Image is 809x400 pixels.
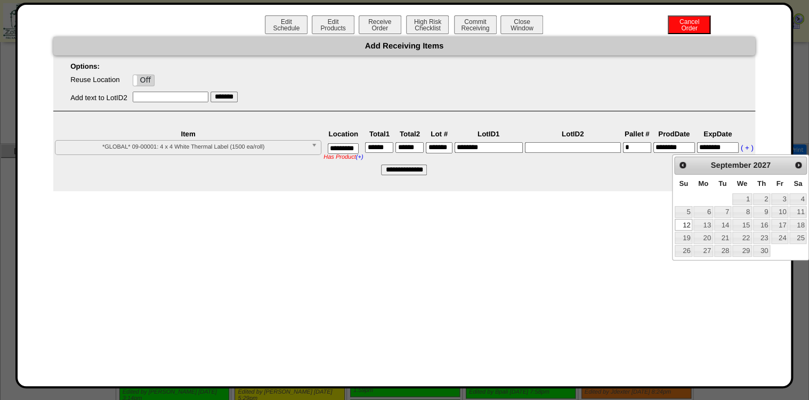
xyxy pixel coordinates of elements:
[771,206,788,218] a: 10
[133,75,155,86] div: OnOff
[789,219,806,231] a: 18
[622,129,652,138] th: Pallet #
[679,179,688,187] span: Sunday
[753,219,770,231] a: 16
[771,232,788,243] a: 24
[753,232,770,243] a: 23
[356,154,363,160] a: (+)
[753,206,770,218] a: 9
[53,37,755,55] div: Add Receiving Items
[693,219,713,231] a: 13
[359,15,401,34] button: ReceiveOrder
[70,94,127,102] label: Add text to LotID2
[454,15,497,34] button: CommitReceiving
[789,193,806,205] a: 4
[675,219,692,231] a: 12
[53,62,755,70] p: Options:
[312,15,354,34] button: EditProducts
[70,76,120,84] label: Reuse Location
[678,161,687,169] span: Prev
[697,129,739,138] th: ExpDate
[668,15,710,34] button: CancelOrder
[499,24,544,32] a: CloseWindow
[675,245,692,257] a: 26
[741,144,754,152] a: ( + )
[757,179,766,187] span: Thursday
[732,219,752,231] a: 15
[323,129,363,138] th: Location
[732,245,752,257] a: 29
[676,158,690,172] a: Prev
[405,25,451,32] a: High RiskChecklist
[732,232,752,243] a: 22
[265,15,308,34] button: EditSchedule
[753,193,770,205] a: 2
[737,179,747,187] span: Wednesday
[395,129,424,138] th: Total2
[794,179,802,187] span: Saturday
[454,129,523,138] th: LotID1
[789,232,806,243] a: 25
[323,154,363,160] div: Has Product
[675,206,692,218] a: 5
[714,206,731,218] a: 7
[365,129,394,138] th: Total1
[794,161,803,169] span: Next
[425,129,452,138] th: Lot #
[776,179,783,187] span: Friday
[718,179,726,187] span: Tuesday
[771,193,788,205] a: 3
[753,161,771,170] span: 2027
[675,232,692,243] a: 19
[693,206,713,218] a: 6
[524,129,621,138] th: LotID2
[693,232,713,243] a: 20
[732,193,752,205] a: 1
[710,161,751,170] span: September
[133,75,154,86] label: Off
[732,206,752,218] a: 8
[714,219,731,231] a: 14
[789,206,806,218] a: 11
[500,15,543,34] button: CloseWindow
[753,245,770,257] a: 30
[791,158,805,172] a: Next
[60,141,307,153] span: *GLOBAL* 09-00001: 4 x 4 White Thermal Label (1500 ea/roll)
[653,129,695,138] th: ProdDate
[714,232,731,243] a: 21
[54,129,322,138] th: Item
[771,219,788,231] a: 17
[693,245,713,257] a: 27
[714,245,731,257] a: 28
[406,15,449,34] button: High RiskChecklist
[698,179,708,187] span: Monday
